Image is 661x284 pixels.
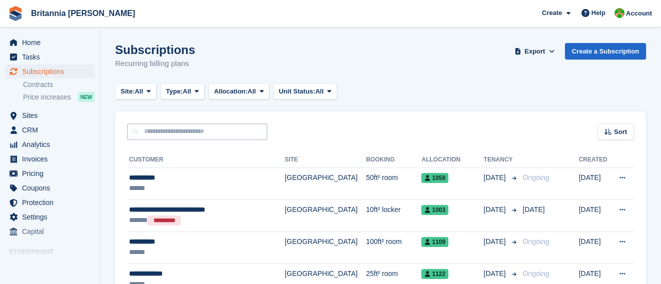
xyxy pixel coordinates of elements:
[22,181,82,195] span: Coupons
[23,91,95,102] a: Price increases NEW
[23,80,95,89] a: Contracts
[5,152,95,166] a: menu
[285,231,366,263] td: [GEOGRAPHIC_DATA]
[22,123,82,137] span: CRM
[366,152,421,168] th: Booking
[421,205,448,215] span: 1003
[484,204,508,215] span: [DATE]
[366,231,421,263] td: 100ft² room
[484,268,508,279] span: [DATE]
[579,231,611,263] td: [DATE]
[183,86,191,96] span: All
[523,173,549,181] span: Ongoing
[115,58,195,69] p: Recurring billing plans
[315,86,324,96] span: All
[523,205,545,213] span: [DATE]
[78,92,95,102] div: NEW
[421,269,448,279] span: 1122
[135,86,143,96] span: All
[22,50,82,64] span: Tasks
[127,152,285,168] th: Customer
[5,35,95,49] a: menu
[5,224,95,238] a: menu
[579,167,611,199] td: [DATE]
[22,210,82,224] span: Settings
[5,181,95,195] a: menu
[5,123,95,137] a: menu
[5,137,95,151] a: menu
[614,8,624,18] img: Wendy Thorp
[22,64,82,78] span: Subscriptions
[421,173,448,183] span: 1058
[484,236,508,247] span: [DATE]
[161,83,205,100] button: Type: All
[115,83,157,100] button: Site: All
[22,259,82,273] span: Booking Portal
[27,5,139,21] a: Britannia [PERSON_NAME]
[484,172,508,183] span: [DATE]
[22,166,82,180] span: Pricing
[5,108,95,122] a: menu
[5,50,95,64] a: menu
[5,166,95,180] a: menu
[115,43,195,56] h1: Subscriptions
[5,210,95,224] a: menu
[421,237,448,247] span: 1109
[579,199,611,231] td: [DATE]
[484,152,519,168] th: Tenancy
[8,6,23,21] img: stora-icon-8386f47178a22dfd0bd8f6a31ec36ba5ce8667c1dd55bd0f319d3a0aa187defe.svg
[366,199,421,231] td: 10ft² locker
[591,8,605,18] span: Help
[22,137,82,151] span: Analytics
[524,46,545,56] span: Export
[22,224,82,238] span: Capital
[23,92,71,102] span: Price increases
[285,152,366,168] th: Site
[22,108,82,122] span: Sites
[9,247,100,257] span: Storefront
[542,8,562,18] span: Create
[273,83,337,100] button: Unit Status: All
[614,127,627,137] span: Sort
[523,237,549,245] span: Ongoing
[121,86,135,96] span: Site:
[166,86,183,96] span: Type:
[209,83,270,100] button: Allocation: All
[5,259,95,273] a: menu
[5,195,95,209] a: menu
[565,43,646,59] a: Create a Subscription
[5,64,95,78] a: menu
[285,167,366,199] td: [GEOGRAPHIC_DATA]
[279,86,315,96] span: Unit Status:
[523,269,549,277] span: Ongoing
[579,152,611,168] th: Created
[421,152,483,168] th: Allocation
[626,8,652,18] span: Account
[285,199,366,231] td: [GEOGRAPHIC_DATA]
[248,86,256,96] span: All
[83,260,95,272] a: Preview store
[513,43,557,59] button: Export
[22,152,82,166] span: Invoices
[22,35,82,49] span: Home
[214,86,248,96] span: Allocation:
[22,195,82,209] span: Protection
[366,167,421,199] td: 50ft² room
